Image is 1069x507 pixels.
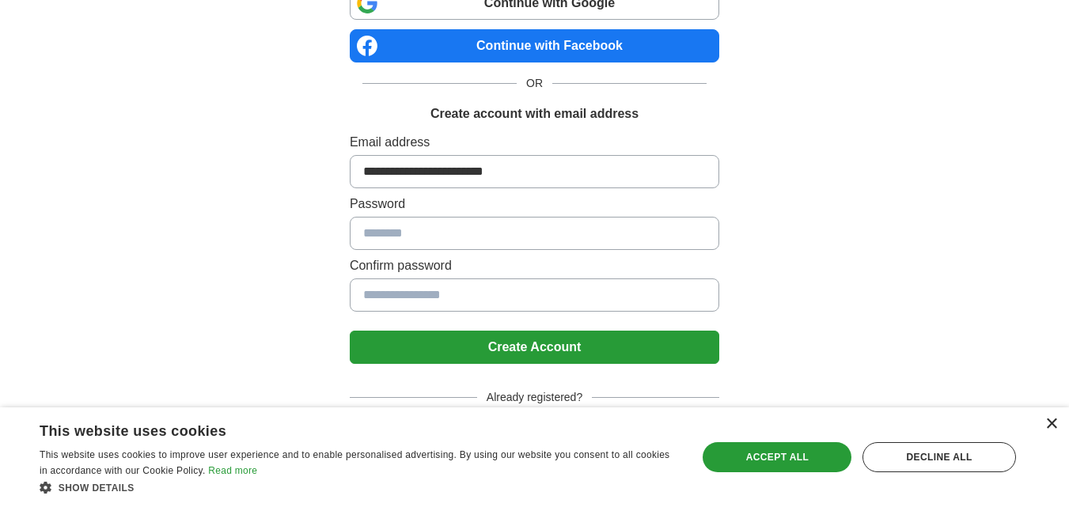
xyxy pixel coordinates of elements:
span: OR [517,75,552,92]
span: This website uses cookies to improve user experience and to enable personalised advertising. By u... [40,449,669,476]
h1: Create account with email address [430,104,639,123]
label: Password [350,195,719,214]
div: Decline all [862,442,1016,472]
div: This website uses cookies [40,417,639,441]
label: Email address [350,133,719,152]
a: Continue with Facebook [350,29,719,62]
div: Close [1045,418,1057,430]
div: Show details [40,479,678,495]
div: Accept all [703,442,851,472]
button: Create Account [350,331,719,364]
span: Already registered? [477,389,592,406]
label: Confirm password [350,256,719,275]
span: Show details [59,482,135,494]
a: Read more, opens a new window [208,465,257,476]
